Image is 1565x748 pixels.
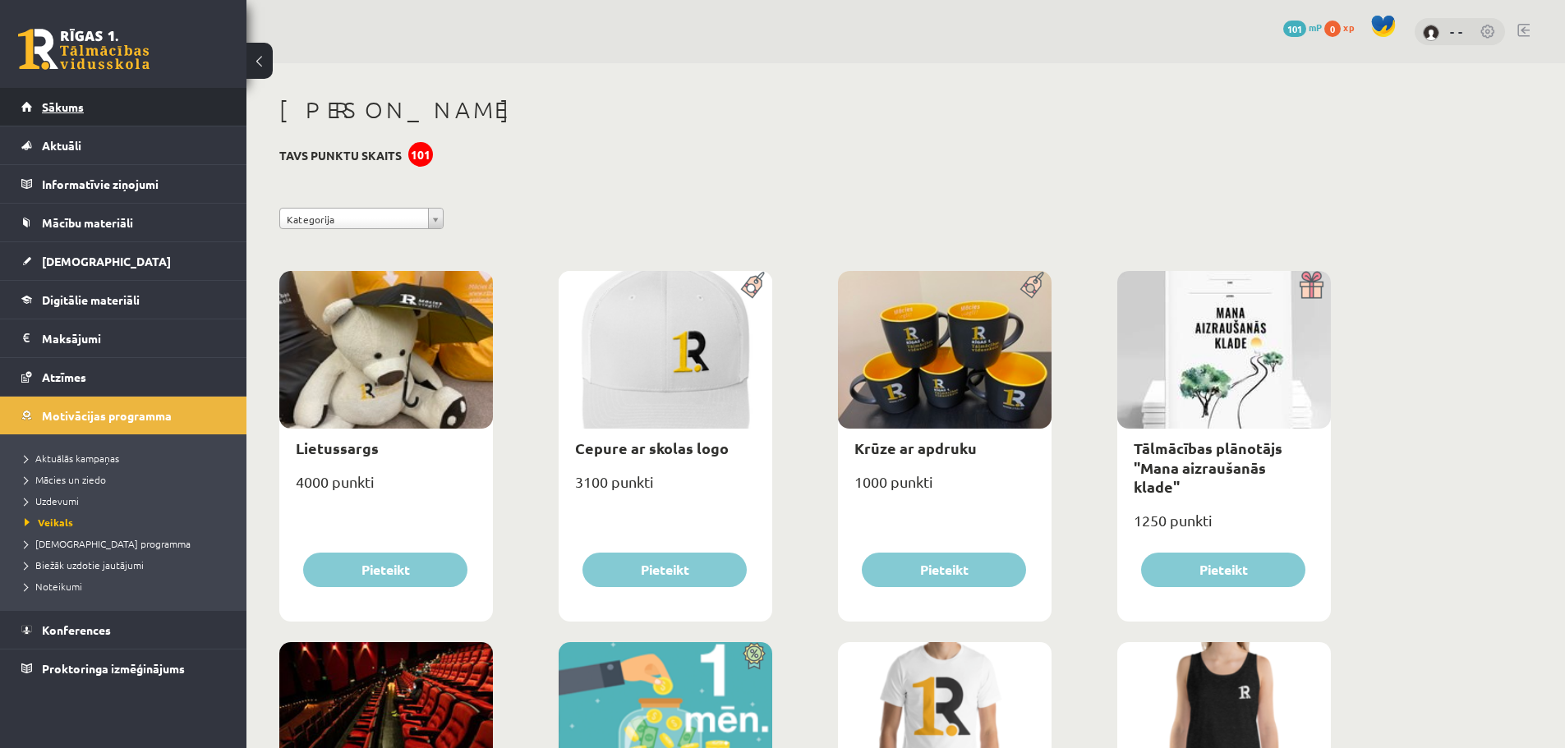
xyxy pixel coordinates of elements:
[42,165,226,203] legend: Informatīvie ziņojumi
[42,622,111,637] span: Konferences
[25,536,230,551] a: [DEMOGRAPHIC_DATA] programma
[1283,21,1306,37] span: 101
[21,611,226,649] a: Konferences
[296,438,379,457] a: Lietussargs
[21,126,226,164] a: Aktuāli
[25,473,106,486] span: Mācies un ziedo
[25,516,73,529] span: Veikals
[1309,21,1322,34] span: mP
[279,468,493,509] div: 4000 punkti
[735,642,772,670] img: Atlaide
[21,281,226,319] a: Digitālie materiāli
[21,397,226,434] a: Motivācijas programma
[42,292,140,307] span: Digitālie materiāli
[25,515,230,530] a: Veikals
[42,138,81,153] span: Aktuāli
[1450,23,1463,39] a: - -
[559,468,772,509] div: 3100 punkti
[1117,507,1331,548] div: 1250 punkti
[42,369,86,384] span: Atzīmes
[21,88,226,126] a: Sākums
[21,204,226,241] a: Mācību materiāli
[21,242,226,280] a: [DEMOGRAPHIC_DATA]
[18,29,150,70] a: Rīgas 1. Tālmācības vidusskola
[408,142,433,167] div: 101
[303,553,467,587] button: Pieteikt
[42,254,171,268] span: [DEMOGRAPHIC_DATA]
[42,99,84,114] span: Sākums
[21,649,226,687] a: Proktoringa izmēģinājums
[1324,21,1362,34] a: 0 xp
[1141,553,1305,587] button: Pieteikt
[1134,438,1282,496] a: Tālmācības plānotājs "Mana aizraušanās klade"
[1324,21,1341,37] span: 0
[287,209,421,230] span: Kategorija
[862,553,1026,587] button: Pieteikt
[42,215,133,230] span: Mācību materiāli
[25,558,230,572] a: Biežāk uzdotie jautājumi
[21,165,226,203] a: Informatīvie ziņojumi
[25,452,119,465] span: Aktuālās kampaņas
[25,580,82,593] span: Noteikumi
[42,661,185,676] span: Proktoringa izmēģinājums
[25,579,230,594] a: Noteikumi
[25,537,191,550] span: [DEMOGRAPHIC_DATA] programma
[1294,271,1331,299] img: Dāvana ar pārsteigumu
[279,96,1331,124] h1: [PERSON_NAME]
[25,558,144,571] span: Biežāk uzdotie jautājumi
[854,438,977,457] a: Krūze ar apdruku
[1015,271,1052,299] img: Populāra prece
[25,451,230,466] a: Aktuālās kampaņas
[735,271,772,299] img: Populāra prece
[575,438,729,457] a: Cepure ar skolas logo
[582,553,747,587] button: Pieteikt
[1343,21,1354,34] span: xp
[42,319,226,357] legend: Maksājumi
[25,494,79,507] span: Uzdevumi
[25,472,230,487] a: Mācies un ziedo
[21,319,226,357] a: Maksājumi
[25,493,230,508] a: Uzdevumi
[279,208,444,229] a: Kategorija
[838,468,1052,509] div: 1000 punkti
[279,149,402,163] h3: Tavs punktu skaits
[42,408,172,423] span: Motivācijas programma
[1283,21,1322,34] a: 101 mP
[1423,25,1439,41] img: - -
[21,358,226,396] a: Atzīmes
